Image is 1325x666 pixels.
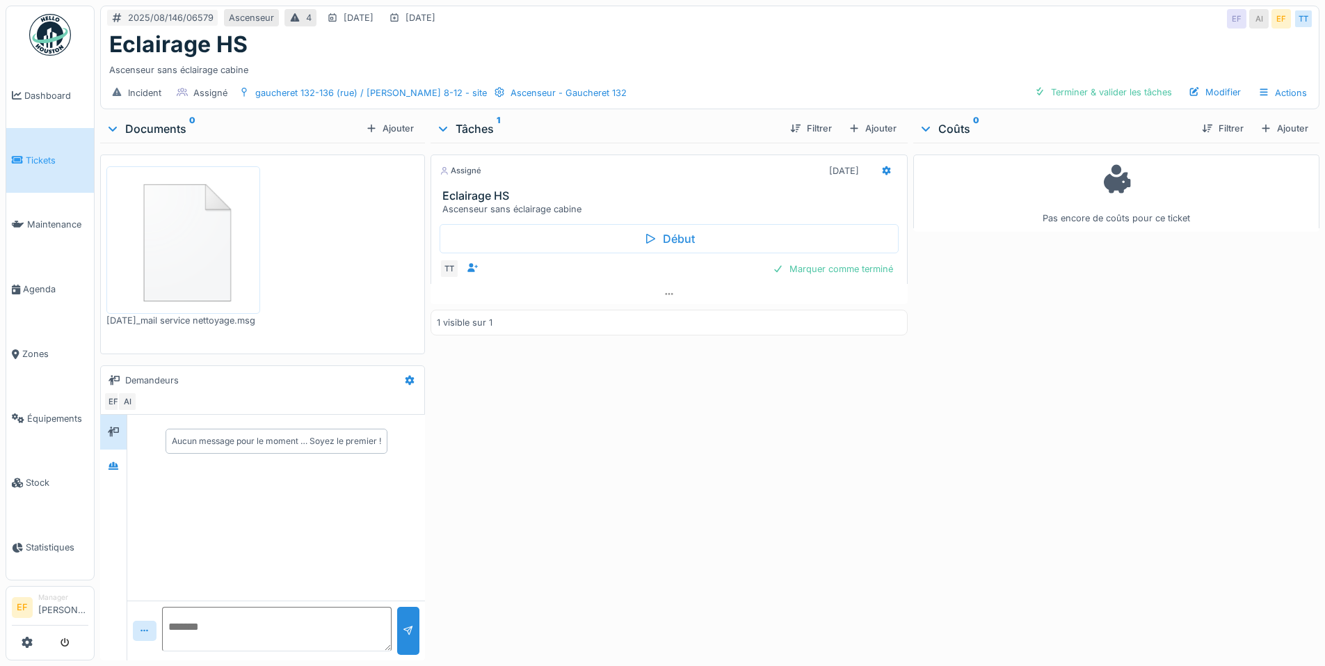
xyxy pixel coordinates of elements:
div: Ascenseur sans éclairage cabine [442,203,901,216]
div: Manager [38,592,88,603]
div: [DATE]_mail service nettoyage.msg [106,314,260,327]
div: EF [1227,9,1246,29]
a: Zones [6,322,94,386]
div: EF [1271,9,1291,29]
div: Incident [128,86,161,100]
span: Équipements [27,412,88,425]
div: Filtrer [785,119,837,138]
div: Début [440,224,898,253]
span: Tickets [26,154,88,167]
a: Maintenance [6,193,94,257]
span: Maintenance [27,218,88,231]
div: Aucun message pour le moment … Soyez le premier ! [172,435,381,447]
div: Assigné [193,86,227,100]
div: Pas encore de coûts pour ce ticket [922,161,1310,225]
div: 2025/08/146/06579 [128,11,214,24]
div: [DATE] [405,11,435,24]
div: Marquer comme terminé [767,260,899,278]
div: 4 [306,11,312,24]
li: [PERSON_NAME] [38,592,88,622]
div: Modifier [1183,83,1246,102]
div: Ascenseur - Gaucheret 132 [511,86,627,100]
div: Actions [1252,83,1313,103]
div: [DATE] [829,164,859,177]
div: Filtrer [1196,119,1249,138]
div: gaucheret 132-136 (rue) / [PERSON_NAME] 8-12 - site [255,86,487,100]
div: EF [104,392,123,411]
img: Badge_color-CXgf-gQk.svg [29,14,71,56]
div: Tâches [436,120,778,137]
div: Ajouter [843,119,902,138]
a: Agenda [6,257,94,322]
a: Équipements [6,386,94,451]
sup: 0 [973,120,979,137]
li: EF [12,597,33,618]
div: AI [118,392,137,411]
div: Terminer & valider les tâches [1029,83,1178,102]
a: Statistiques [6,515,94,580]
div: 1 visible sur 1 [437,316,492,329]
div: Demandeurs [125,374,179,387]
div: Documents [106,120,360,137]
a: Tickets [6,128,94,193]
a: Stock [6,451,94,516]
span: Stock [26,476,88,489]
sup: 1 [497,120,500,137]
span: Dashboard [24,89,88,102]
sup: 0 [189,120,195,137]
span: Agenda [23,283,88,296]
span: Zones [22,347,88,360]
div: Ajouter [360,119,419,138]
div: AI [1249,9,1269,29]
div: Ascenseur [229,11,274,24]
div: Coûts [919,120,1191,137]
div: Ajouter [1255,119,1314,138]
a: Dashboard [6,63,94,128]
h1: Eclairage HS [109,31,248,58]
div: TT [440,259,459,278]
div: Ascenseur sans éclairage cabine [109,58,1310,77]
div: TT [1294,9,1313,29]
h3: Eclairage HS [442,189,901,203]
img: 84750757-fdcc6f00-afbb-11ea-908a-1074b026b06b.png [110,170,257,310]
div: Assigné [440,165,481,177]
span: Statistiques [26,541,88,554]
div: [DATE] [344,11,374,24]
a: EF Manager[PERSON_NAME] [12,592,88,626]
